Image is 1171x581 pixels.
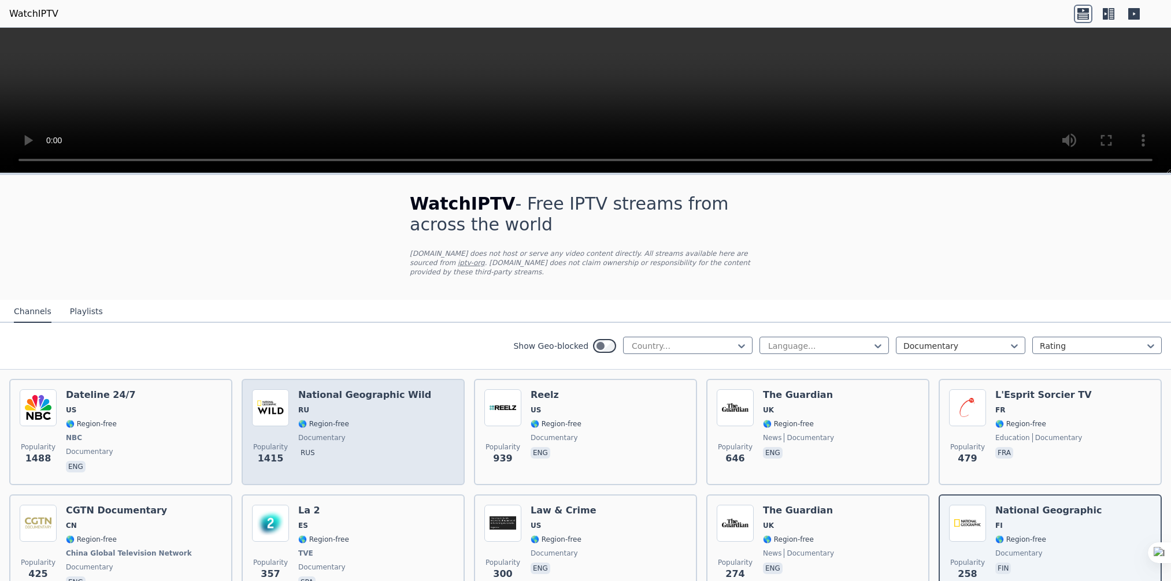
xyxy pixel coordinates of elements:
[484,505,521,542] img: Law & Crime
[410,193,761,235] h1: - Free IPTV streams from across the world
[763,563,783,574] p: eng
[531,505,596,516] h6: Law & Crime
[458,259,485,267] a: iptv-org
[784,549,834,558] span: documentary
[253,558,288,567] span: Popularity
[298,405,309,415] span: RU
[493,567,512,581] span: 300
[20,389,57,426] img: Dateline 24/7
[763,521,774,530] span: UK
[298,549,313,558] span: TVE
[763,405,774,415] span: UK
[763,419,814,429] span: 🌎 Region-free
[531,563,550,574] p: eng
[950,442,985,452] span: Popularity
[298,433,346,442] span: documentary
[995,447,1013,459] p: fra
[995,521,1003,530] span: FI
[493,452,512,465] span: 939
[531,433,578,442] span: documentary
[725,452,744,465] span: 646
[486,442,520,452] span: Popularity
[298,419,349,429] span: 🌎 Region-free
[718,558,753,567] span: Popularity
[484,389,521,426] img: Reelz
[66,419,117,429] span: 🌎 Region-free
[725,567,744,581] span: 274
[66,389,136,401] h6: Dateline 24/7
[1032,433,1083,442] span: documentary
[25,452,51,465] span: 1488
[66,505,194,516] h6: CGTN Documentary
[995,419,1046,429] span: 🌎 Region-free
[531,535,581,544] span: 🌎 Region-free
[531,447,550,459] p: eng
[66,563,113,572] span: documentary
[531,389,581,401] h6: Reelz
[950,558,985,567] span: Popularity
[252,389,289,426] img: National Geographic Wild
[995,535,1046,544] span: 🌎 Region-free
[253,442,288,452] span: Popularity
[995,505,1102,516] h6: National Geographic
[763,447,783,459] p: eng
[995,563,1011,574] p: fin
[66,447,113,456] span: documentary
[66,433,82,442] span: NBC
[763,389,834,401] h6: The Guardian
[949,505,986,542] img: National Geographic
[531,549,578,558] span: documentary
[763,433,781,442] span: news
[70,301,103,323] button: Playlists
[717,389,754,426] img: The Guardian
[958,567,977,581] span: 258
[258,452,284,465] span: 1415
[298,563,346,572] span: documentary
[410,249,761,277] p: [DOMAIN_NAME] does not host or serve any video content directly. All streams available here are s...
[21,558,55,567] span: Popularity
[763,535,814,544] span: 🌎 Region-free
[531,521,541,530] span: US
[66,521,77,530] span: CN
[298,535,349,544] span: 🌎 Region-free
[995,405,1005,415] span: FR
[995,433,1030,442] span: education
[66,549,192,558] span: China Global Television Network
[66,461,86,472] p: eng
[21,442,55,452] span: Popularity
[949,389,986,426] img: L'Esprit Sorcier TV
[410,193,516,214] span: WatchIPTV
[531,419,581,429] span: 🌎 Region-free
[14,301,51,323] button: Channels
[28,567,47,581] span: 425
[486,558,520,567] span: Popularity
[717,505,754,542] img: The Guardian
[66,405,76,415] span: US
[298,447,317,459] p: rus
[261,567,280,581] span: 357
[995,549,1043,558] span: documentary
[784,433,834,442] span: documentary
[531,405,541,415] span: US
[763,505,834,516] h6: The Guardian
[298,521,308,530] span: ES
[20,505,57,542] img: CGTN Documentary
[298,505,349,516] h6: La 2
[513,340,588,352] label: Show Geo-blocked
[718,442,753,452] span: Popularity
[66,535,117,544] span: 🌎 Region-free
[958,452,977,465] span: 479
[763,549,781,558] span: news
[298,389,431,401] h6: National Geographic Wild
[995,389,1092,401] h6: L'Esprit Sorcier TV
[252,505,289,542] img: La 2
[9,7,58,21] a: WatchIPTV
